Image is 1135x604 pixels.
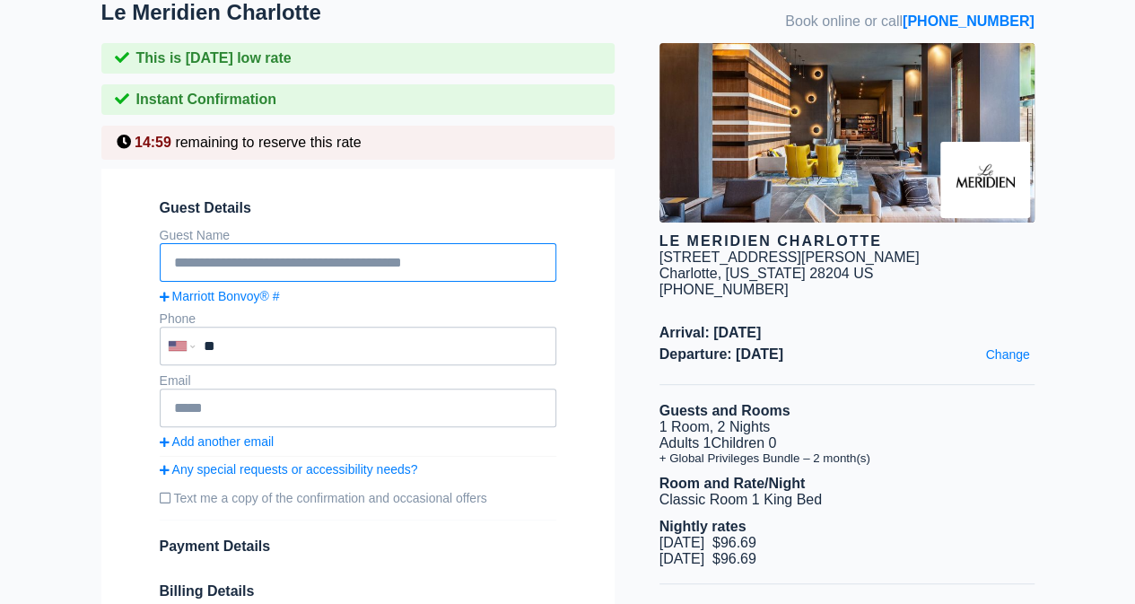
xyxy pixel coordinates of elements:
li: Classic Room 1 King Bed [659,492,1035,508]
span: Book online or call [785,13,1034,30]
a: Add another email [160,434,556,449]
div: [PHONE_NUMBER] [659,282,1035,298]
span: 14:59 [135,135,171,150]
div: United States: +1 [162,328,199,363]
li: 1 Room, 2 Nights [659,419,1035,435]
b: Guests and Rooms [659,403,790,418]
img: hotel image [659,43,1035,223]
span: remaining to reserve this rate [175,135,361,150]
li: + Global Privileges Bundle – 2 month(s) [659,451,1035,465]
li: Adults 1 [659,435,1035,451]
b: Nightly rates [659,519,746,534]
span: US [853,266,873,281]
div: Instant Confirmation [101,84,615,115]
span: Arrival: [DATE] [659,325,1035,341]
span: Billing Details [160,583,556,600]
span: Children 0 [711,435,776,451]
span: [DATE] $96.69 [659,551,756,566]
div: This is [DATE] low rate [101,43,615,74]
span: Charlotte, [659,266,721,281]
span: Departure: [DATE] [659,346,1035,363]
div: Le Meridien Charlotte [659,233,1035,249]
div: [STREET_ADDRESS][PERSON_NAME] [659,249,920,266]
a: Any special requests or accessibility needs? [160,462,556,477]
label: Phone [160,311,196,326]
a: [PHONE_NUMBER] [903,13,1035,29]
label: Text me a copy of the confirmation and occasional offers [160,484,556,512]
a: Marriott Bonvoy® # [160,289,556,303]
span: [US_STATE] [725,266,805,281]
img: Brand logo for Le Meridien Charlotte [940,142,1030,218]
span: 28204 [809,266,850,281]
span: [DATE] $96.69 [659,535,756,550]
label: Email [160,373,191,388]
label: Guest Name [160,228,231,242]
b: Room and Rate/Night [659,476,806,491]
a: Change [981,343,1034,366]
span: Payment Details [160,538,271,554]
span: Guest Details [160,200,556,216]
